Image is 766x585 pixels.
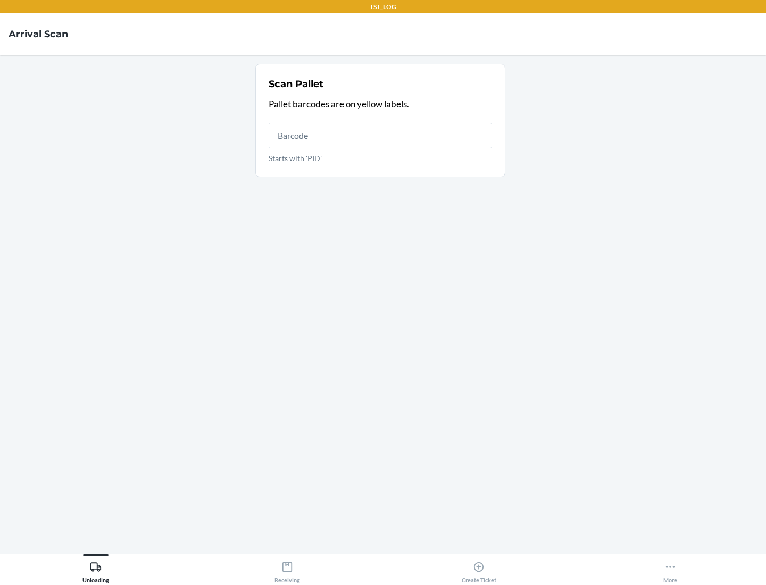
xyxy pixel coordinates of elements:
input: Starts with 'PID' [269,123,492,148]
div: Unloading [82,557,109,583]
p: Pallet barcodes are on yellow labels. [269,97,492,111]
button: More [574,554,766,583]
div: More [663,557,677,583]
button: Create Ticket [383,554,574,583]
button: Receiving [191,554,383,583]
div: Receiving [274,557,300,583]
h2: Scan Pallet [269,77,323,91]
div: Create Ticket [462,557,496,583]
p: TST_LOG [370,2,396,12]
h4: Arrival Scan [9,27,68,41]
p: Starts with 'PID' [269,153,492,164]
